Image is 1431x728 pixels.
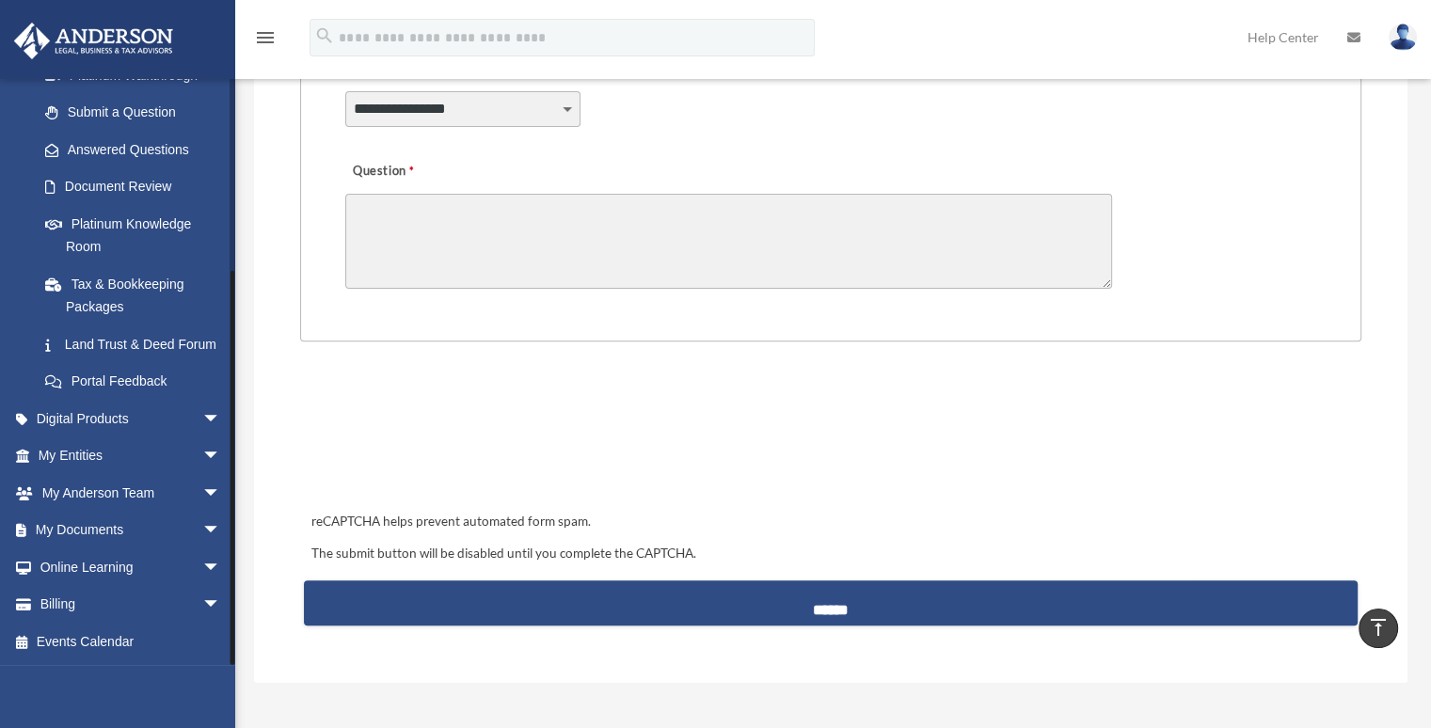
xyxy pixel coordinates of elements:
[254,33,277,49] a: menu
[26,363,249,401] a: Portal Feedback
[13,512,249,549] a: My Documentsarrow_drop_down
[202,437,240,476] span: arrow_drop_down
[13,623,249,660] a: Events Calendar
[202,548,240,587] span: arrow_drop_down
[26,205,249,265] a: Platinum Knowledge Room
[13,437,249,475] a: My Entitiesarrow_drop_down
[202,512,240,550] span: arrow_drop_down
[13,586,249,624] a: Billingarrow_drop_down
[1389,24,1417,51] img: User Pic
[306,400,592,473] iframe: reCAPTCHA
[314,25,335,46] i: search
[26,265,249,325] a: Tax & Bookkeeping Packages
[13,400,249,437] a: Digital Productsarrow_drop_down
[254,26,277,49] i: menu
[26,168,249,206] a: Document Review
[202,400,240,438] span: arrow_drop_down
[1359,609,1398,648] a: vertical_align_top
[8,23,179,59] img: Anderson Advisors Platinum Portal
[13,548,249,586] a: Online Learningarrow_drop_down
[345,159,491,185] label: Question
[26,325,249,363] a: Land Trust & Deed Forum
[1367,616,1390,639] i: vertical_align_top
[202,474,240,513] span: arrow_drop_down
[13,474,249,512] a: My Anderson Teamarrow_drop_down
[26,94,240,132] a: Submit a Question
[304,543,1358,565] div: The submit button will be disabled until you complete the CAPTCHA.
[304,511,1358,533] div: reCAPTCHA helps prevent automated form spam.
[202,586,240,625] span: arrow_drop_down
[26,131,249,168] a: Answered Questions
